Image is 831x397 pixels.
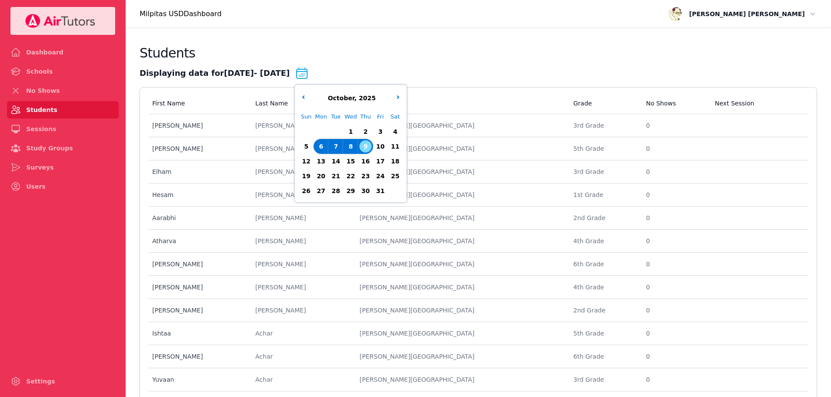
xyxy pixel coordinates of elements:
[7,373,119,390] a: Settings
[359,329,563,338] div: [PERSON_NAME][GEOGRAPHIC_DATA]
[388,139,403,154] div: Choose Saturday October 11 of 2025
[152,329,245,338] div: Ishtaa
[573,375,636,384] div: 3rd Grade
[359,144,563,153] div: [PERSON_NAME][GEOGRAPHIC_DATA]
[328,183,343,198] div: Choose Tuesday October 28 of 2025
[573,121,636,130] div: 3rd Grade
[359,155,372,167] span: 16
[255,214,349,222] div: [PERSON_NAME]
[374,170,386,182] span: 24
[354,93,568,114] th: School
[388,154,403,169] div: Choose Saturday October 18 of 2025
[149,276,808,299] tr: [PERSON_NAME][PERSON_NAME][PERSON_NAME][GEOGRAPHIC_DATA]4th Grade0
[300,185,312,197] span: 26
[359,126,372,138] span: 2
[358,154,373,169] div: Choose Thursday October 16 of 2025
[359,237,563,245] div: [PERSON_NAME][GEOGRAPHIC_DATA]
[152,190,245,199] div: Hesam
[152,167,245,176] div: Elham
[573,190,636,199] div: 1st Grade
[149,137,808,160] tr: [PERSON_NAME][PERSON_NAME][PERSON_NAME][GEOGRAPHIC_DATA]5th Grade0
[152,352,245,361] div: [PERSON_NAME]
[299,169,314,183] div: Choose Sunday October 19 of 2025
[140,45,195,61] h2: Students
[646,190,704,199] div: 0
[646,306,704,315] div: 0
[255,190,349,199] div: [PERSON_NAME]
[149,368,808,391] tr: YuvaanAchar[PERSON_NAME][GEOGRAPHIC_DATA]3rd Grade0
[149,160,808,183] tr: Elham[PERSON_NAME][PERSON_NAME][GEOGRAPHIC_DATA]3rd Grade0
[25,14,96,28] img: Your Company
[149,183,808,207] tr: Hesam[PERSON_NAME][PERSON_NAME][GEOGRAPHIC_DATA]1st Grade0
[345,170,357,182] span: 22
[345,185,357,197] span: 29
[374,155,386,167] span: 17
[300,140,312,153] span: 5
[358,169,373,183] div: Choose Thursday October 23 of 2025
[330,155,342,167] span: 14
[330,185,342,197] span: 28
[646,214,704,222] div: 0
[359,190,563,199] div: [PERSON_NAME][GEOGRAPHIC_DATA]
[389,155,401,167] span: 18
[152,144,245,153] div: [PERSON_NAME]
[7,82,119,99] a: No Shows
[646,283,704,292] div: 0
[299,154,314,169] div: Choose Sunday October 12 of 2025
[573,260,636,268] div: 6th Grade
[328,124,343,139] div: Choose Tuesday September 30 of 2025
[299,139,314,154] div: Choose Sunday October 05 of 2025
[359,375,563,384] div: [PERSON_NAME][GEOGRAPHIC_DATA]
[315,155,327,167] span: 13
[359,214,563,222] div: [PERSON_NAME][GEOGRAPHIC_DATA]
[149,345,808,368] tr: [PERSON_NAME]Achar[PERSON_NAME][GEOGRAPHIC_DATA]6th Grade0
[388,169,403,183] div: Choose Saturday October 25 of 2025
[358,109,373,124] div: Thu
[374,140,386,153] span: 10
[314,124,328,139] div: Choose Monday September 29 of 2025
[343,154,358,169] div: Choose Wednesday October 15 of 2025
[328,139,343,154] div: Choose Tuesday October 07 of 2025
[314,139,328,154] div: Choose Monday October 06 of 2025
[314,109,328,124] div: Mon
[358,183,373,198] div: Choose Thursday October 30 of 2025
[345,140,357,153] span: 8
[149,253,808,276] tr: [PERSON_NAME][PERSON_NAME][PERSON_NAME][GEOGRAPHIC_DATA]6th Grade0
[300,170,312,182] span: 19
[646,352,704,361] div: 0
[149,230,808,253] tr: Atharva[PERSON_NAME][PERSON_NAME][GEOGRAPHIC_DATA]4th Grade0
[388,124,403,139] div: Choose Saturday October 04 of 2025
[358,139,373,154] div: Choose Thursday October 09 of 2025
[328,109,343,124] div: Tue
[646,329,704,338] div: 0
[573,329,636,338] div: 5th Grade
[255,352,349,361] div: Achar
[149,93,250,114] th: First Name
[149,299,808,322] tr: [PERSON_NAME][PERSON_NAME][PERSON_NAME][GEOGRAPHIC_DATA]2nd Grade0
[646,375,704,384] div: 0
[330,170,342,182] span: 21
[255,167,349,176] div: [PERSON_NAME]
[328,154,343,169] div: Choose Tuesday October 14 of 2025
[7,178,119,195] a: Users
[359,167,563,176] div: [PERSON_NAME][GEOGRAPHIC_DATA]
[326,95,355,102] span: October
[573,214,636,222] div: 2nd Grade
[373,124,388,139] div: Choose Friday October 03 of 2025
[149,207,808,230] tr: Aarabhi[PERSON_NAME][PERSON_NAME][GEOGRAPHIC_DATA]2nd Grade0
[573,237,636,245] div: 4th Grade
[373,139,388,154] div: Choose Friday October 10 of 2025
[373,154,388,169] div: Choose Friday October 17 of 2025
[255,121,349,130] div: [PERSON_NAME]
[299,124,314,139] div: Choose Sunday September 28 of 2025
[359,306,563,315] div: [PERSON_NAME][GEOGRAPHIC_DATA]
[373,183,388,198] div: Choose Friday October 31 of 2025
[7,120,119,138] a: Sessions
[689,9,805,19] span: [PERSON_NAME] [PERSON_NAME]
[641,93,710,114] th: No Shows
[315,170,327,182] span: 20
[314,154,328,169] div: Choose Monday October 13 of 2025
[152,214,245,222] div: Aarabhi
[152,375,245,384] div: Yuvaan
[573,283,636,292] div: 4th Grade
